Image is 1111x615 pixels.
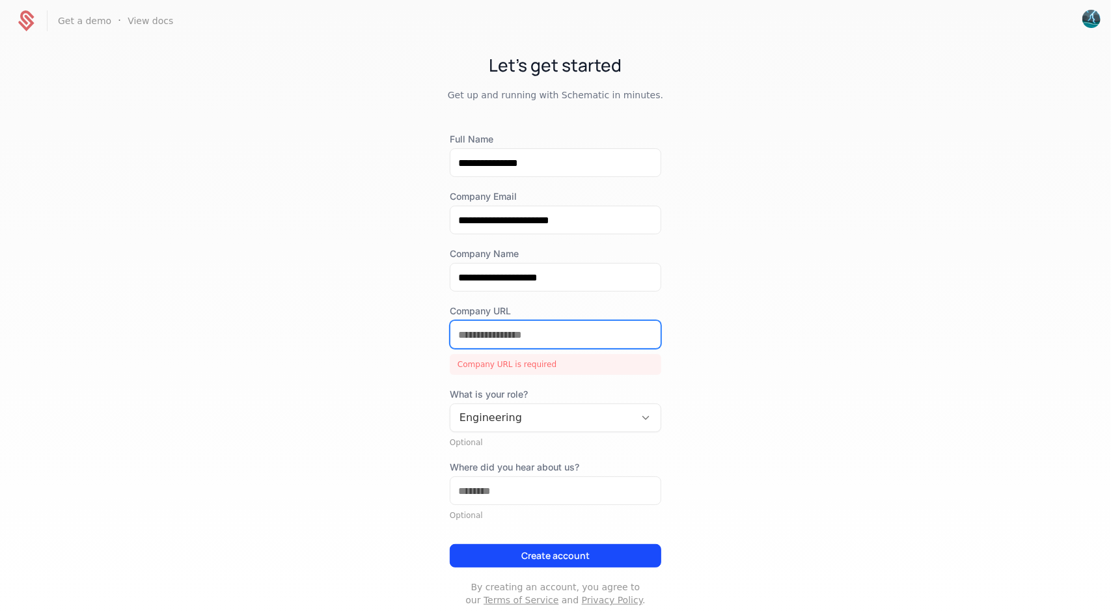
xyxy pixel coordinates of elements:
[1082,10,1101,28] button: Open user button
[450,544,661,567] button: Create account
[450,581,661,607] p: By creating an account, you agree to our and .
[484,595,558,605] a: Terms of Service
[582,595,642,605] a: Privacy Policy
[450,437,661,448] div: Optional
[450,354,661,375] div: Company URL is required
[128,16,173,25] a: View docs
[450,388,661,401] span: What is your role?
[118,13,121,29] span: ·
[450,305,661,318] label: Company URL
[450,190,661,203] label: Company Email
[58,16,111,25] a: Get a demo
[450,247,661,260] label: Company Name
[450,461,661,474] label: Where did you hear about us?
[450,510,661,521] div: Optional
[450,133,661,146] label: Full Name
[1082,10,1101,28] img: Ashutosh Mishra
